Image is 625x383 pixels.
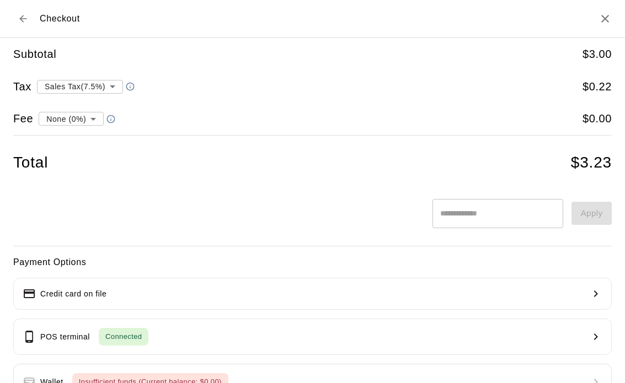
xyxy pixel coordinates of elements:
p: POS terminal [40,331,90,343]
button: Close [599,12,612,25]
h5: $ 3.00 [583,47,612,62]
p: Credit card on file [40,288,106,300]
div: Checkout [13,9,80,29]
div: Sales Tax ( 7.5 %) [37,76,123,96]
div: None (0%) [39,109,104,129]
h4: $ 3.23 [571,153,612,172]
h5: Subtotal [13,47,56,62]
h5: Fee [13,111,33,126]
button: Back to cart [13,9,33,29]
h6: Payment Options [13,255,612,269]
button: POS terminalConnected [13,319,612,355]
h5: $ 0.00 [583,111,612,126]
h5: Tax [13,79,31,94]
button: Credit card on file [13,278,612,310]
h5: $ 0.22 [583,79,612,94]
span: Connected [99,331,148,343]
h4: Total [13,153,48,172]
